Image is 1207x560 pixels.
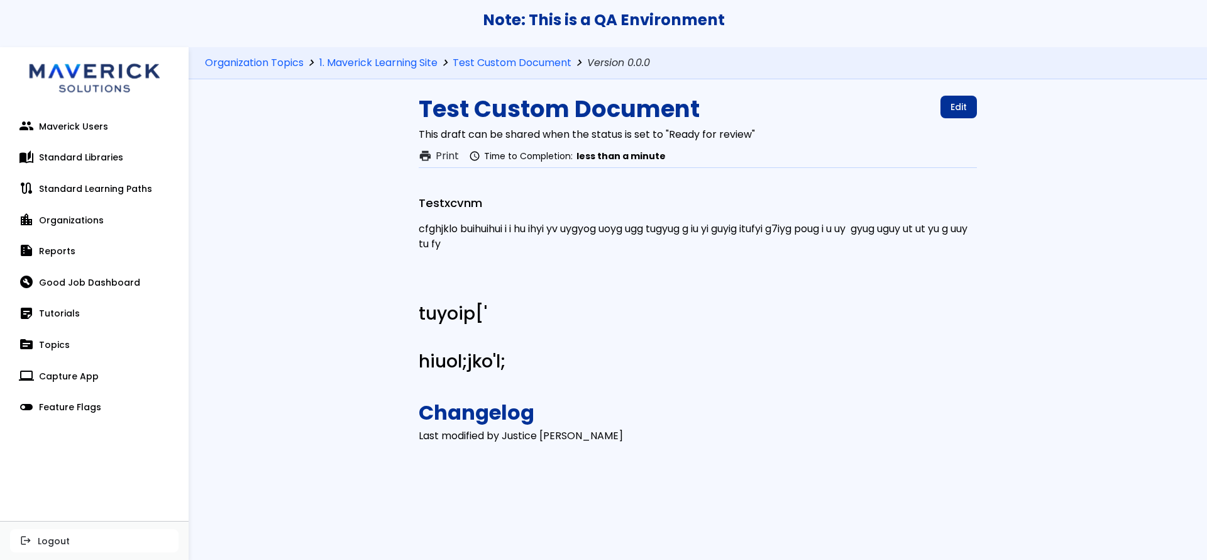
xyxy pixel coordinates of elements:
[10,238,179,264] a: summarizeReports
[20,245,33,257] span: summarize
[20,339,33,351] span: topic
[20,535,31,546] span: logout
[419,129,755,140] div: This draft can be shared when the status is set to "Ready for review"
[10,114,179,139] a: peopleMaverick Users
[438,57,453,69] span: chevron_right
[10,176,179,201] a: routeStandard Learning Paths
[20,214,33,227] span: location_city
[419,150,432,162] span: print
[20,370,33,383] span: computer
[419,351,977,372] h1: hiuol;jko'l;
[419,401,977,424] h2: Changelog
[20,307,33,320] span: sticky_note_2
[10,332,179,357] a: topicTopics
[940,96,977,118] a: Edit
[419,401,977,448] div: Last modified by Justice [PERSON_NAME]
[419,221,977,252] p: cfghjklo buihuihui i i hu ihyi yv uygyog uoyg ugg tugyug g iu yi guyig itufyi g7iyg poug i u uy g...
[304,57,319,69] span: chevron_right
[10,529,179,552] button: logoutLogout
[10,270,179,295] a: build_circleGood Job Dashboard
[319,57,438,69] a: 1. Maverick Learning Site
[20,276,33,289] span: build_circle
[20,182,33,195] span: route
[20,401,33,413] span: toggle_off
[205,57,304,69] a: Organization Topics
[484,151,573,161] span: Time to Completion:
[419,150,459,162] button: printPrint
[10,301,179,327] a: sticky_note_2Tutorials
[419,303,977,325] h1: tuyoip['
[419,194,977,212] h3: Testxcvnm
[20,151,33,164] span: auto_stories
[587,57,653,69] span: Version 0.0.0
[571,57,587,69] span: chevron_right
[10,208,179,233] a: location_cityOrganizations
[469,151,480,161] span: schedule
[419,96,700,123] h1: Test Custom Document
[10,364,179,389] a: computerCapture App
[10,395,179,420] a: toggle_offFeature Flags
[10,145,179,170] a: auto_storiesStandard Libraries
[436,150,459,162] span: Print
[19,47,170,104] img: logo.svg
[20,120,33,133] span: people
[453,57,571,69] a: Test Custom Document
[576,151,666,161] span: less than a minute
